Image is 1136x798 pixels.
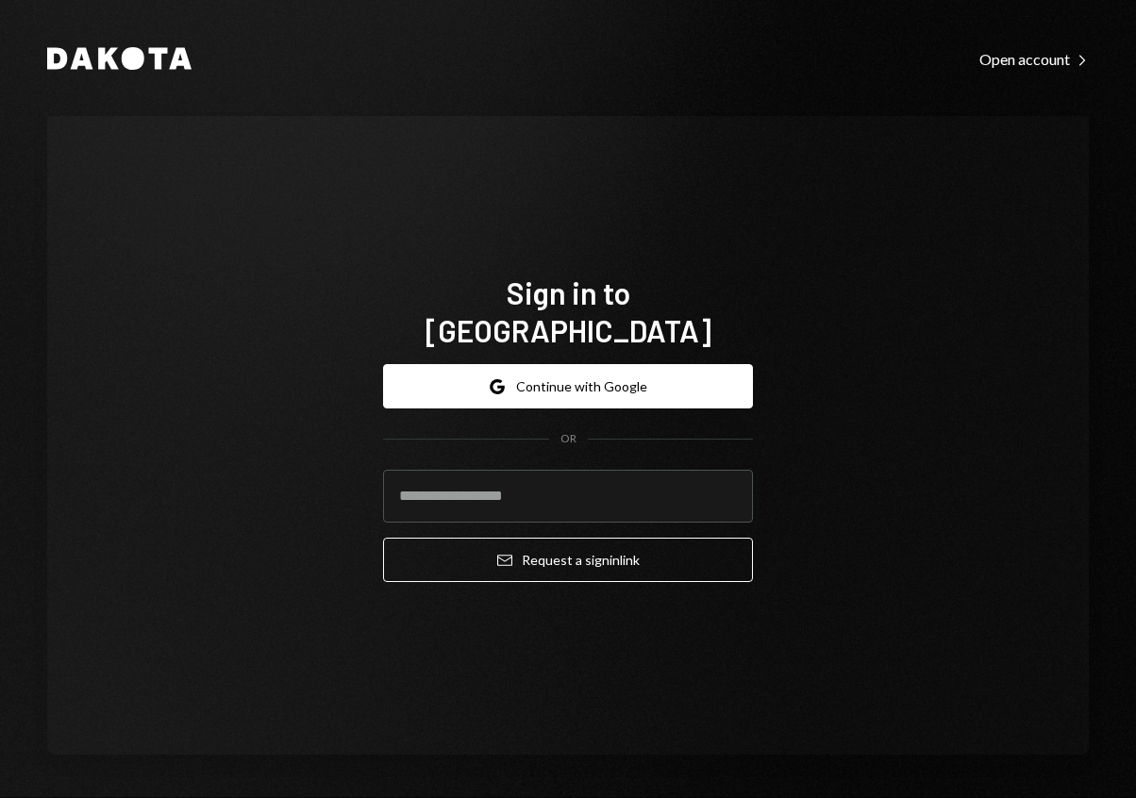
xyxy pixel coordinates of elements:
[383,538,753,582] button: Request a signinlink
[979,50,1089,69] div: Open account
[383,364,753,408] button: Continue with Google
[560,431,576,447] div: OR
[979,48,1089,69] a: Open account
[383,274,753,349] h1: Sign in to [GEOGRAPHIC_DATA]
